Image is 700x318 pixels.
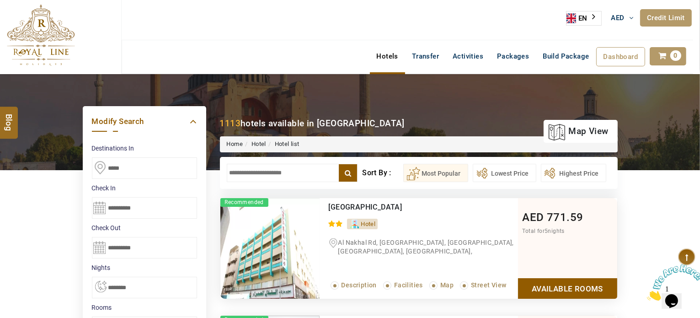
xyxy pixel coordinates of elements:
[650,47,686,65] a: 0
[92,303,197,312] label: Rooms
[548,121,608,141] a: map view
[342,281,377,289] span: Description
[92,223,197,232] label: Check Out
[361,221,375,227] span: Hotel
[227,140,243,147] a: Home
[566,11,602,26] aside: Language selected: English
[440,281,454,289] span: Map
[446,47,490,65] a: Activities
[220,117,405,129] div: hotels available in [GEOGRAPHIC_DATA]
[518,278,617,299] a: Show Rooms
[92,263,197,272] label: nights
[536,47,596,65] a: Build Package
[604,53,638,61] span: Dashboard
[92,183,197,193] label: Check In
[4,4,7,11] span: 1
[329,203,402,211] a: [GEOGRAPHIC_DATA]
[640,9,692,27] a: Credit Limit
[670,50,681,61] span: 0
[394,281,423,289] span: Facilities
[362,164,403,182] div: Sort By :
[523,211,544,224] span: AED
[4,4,60,40] img: Chat attention grabber
[611,14,625,22] span: AED
[547,211,583,224] span: 771.59
[566,11,601,25] a: EN
[490,47,536,65] a: Packages
[566,11,602,26] div: Language
[471,281,506,289] span: Street View
[251,140,266,147] a: Hotel
[220,198,320,299] img: xY48tcjw_d2b5ca33bd970f64a6301fa75ae2eb22.png
[7,4,75,66] img: The Royal Line Holidays
[405,47,446,65] a: Transfer
[329,239,514,272] span: Al Nakhal Rd, [GEOGRAPHIC_DATA], [GEOGRAPHIC_DATA], [GEOGRAPHIC_DATA], [GEOGRAPHIC_DATA], [GEOGRA...
[643,261,700,304] iframe: chat widget
[545,228,548,234] span: 5
[220,118,241,129] b: 1113
[541,164,606,182] button: Highest Price
[370,47,405,65] a: Hotels
[523,228,565,234] span: Total for nights
[92,115,197,128] a: Modify Search
[473,164,536,182] button: Lowest Price
[403,164,468,182] button: Most Popular
[329,203,480,212] div: Gulf Star Hotel
[220,198,268,207] span: Recommended
[266,140,299,149] li: Hotel list
[3,114,15,122] span: Blog
[92,144,197,153] label: Destinations In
